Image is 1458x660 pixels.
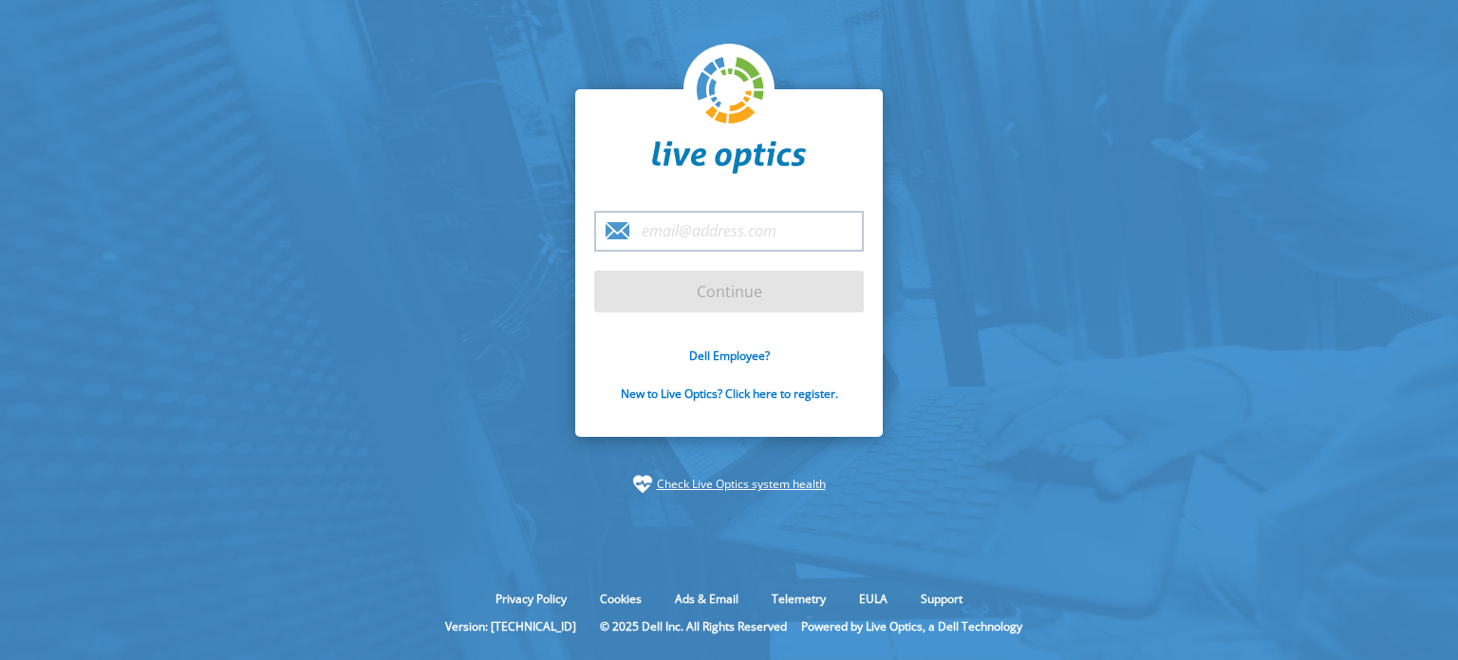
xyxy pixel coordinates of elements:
[586,591,656,607] a: Cookies
[590,618,796,634] li: © 2025 Dell Inc. All Rights Reserved
[661,591,753,607] a: Ads & Email
[481,591,581,607] a: Privacy Policy
[657,475,826,494] a: Check Live Optics system health
[652,141,806,175] img: liveoptics-word.svg
[436,618,586,634] li: Version: [TECHNICAL_ID]
[689,348,770,364] a: Dell Employee?
[757,591,840,607] a: Telemetry
[633,475,652,494] img: status-check-icon.svg
[845,591,902,607] a: EULA
[801,618,1022,634] li: Powered by Live Optics, a Dell Technology
[621,386,838,402] a: New to Live Optics? Click here to register.
[697,57,765,125] img: liveoptics-logo.svg
[594,211,864,252] input: email@address.com
[907,591,977,607] a: Support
